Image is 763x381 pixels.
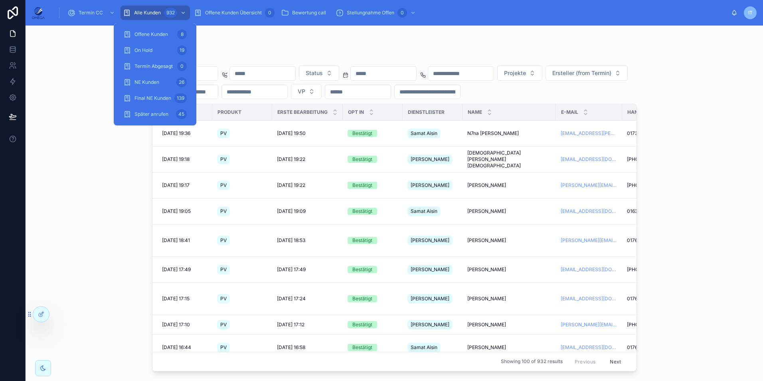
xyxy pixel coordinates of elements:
[174,93,187,103] div: 139
[333,6,420,20] a: Stellungnahme Offen0
[134,63,173,69] span: Termin Abgesagt
[561,321,617,328] a: [PERSON_NAME][EMAIL_ADDRESS][DOMAIN_NAME]
[627,237,660,244] span: 017661492792
[220,321,227,328] span: PV
[352,266,372,273] div: Bestätigt
[51,4,731,22] div: scrollable content
[561,266,617,273] a: [EMAIL_ADDRESS][DOMAIN_NAME]
[177,30,187,39] div: 8
[627,109,645,115] span: Handy
[352,182,372,189] div: Bestätigt
[561,296,617,302] a: [EMAIL_ADDRESS][DOMAIN_NAME]
[176,109,187,119] div: 45
[467,321,506,328] span: [PERSON_NAME]
[217,292,267,305] a: PV
[467,237,551,244] a: [PERSON_NAME]
[411,130,437,137] span: Samat Aisin
[407,341,458,354] a: Samat Aisin
[627,156,670,163] span: [PHONE_NUMBER]
[504,69,526,77] span: Projekte
[468,109,482,115] span: Name
[348,237,398,244] a: Bestätigt
[220,156,227,163] span: PV
[162,344,208,351] a: [DATE] 16:44
[627,237,677,244] a: 017661492792
[352,344,372,351] div: Bestätigt
[277,156,305,163] span: [DATE] 19:22
[277,344,305,351] span: [DATE] 16:58
[277,296,338,302] a: [DATE] 17:24
[407,263,458,276] a: [PERSON_NAME]
[217,318,267,331] a: PV
[220,182,227,189] span: PV
[217,205,267,218] a: PV
[467,344,506,351] span: [PERSON_NAME]
[134,10,161,16] span: Alle Kunden
[277,321,338,328] a: [DATE] 17:12
[561,237,617,244] a: [PERSON_NAME][EMAIL_ADDRESS][DOMAIN_NAME]
[467,182,506,189] span: [PERSON_NAME]
[561,208,617,214] a: [EMAIL_ADDRESS][DOMAIN_NAME]
[501,359,563,365] span: Showing 100 of 932 results
[497,65,542,81] button: Select Button
[627,130,656,137] span: 01736017164
[277,109,328,115] span: Erste Bearbeitung
[407,127,458,140] a: Samat Aisin
[162,208,208,214] a: [DATE] 19:05
[627,344,660,351] span: 017631056473
[164,8,177,18] div: 932
[408,109,445,115] span: Dienstleister
[176,77,187,87] div: 26
[352,208,372,215] div: Bestätigt
[177,46,187,55] div: 19
[162,156,208,163] a: [DATE] 19:18
[265,8,275,18] div: 0
[348,266,398,273] a: Bestätigt
[561,130,617,137] a: [EMAIL_ADDRESS][PERSON_NAME][DOMAIN_NAME]
[748,10,753,16] span: IT
[407,292,458,305] a: [PERSON_NAME]
[467,182,551,189] a: [PERSON_NAME]
[467,130,519,137] span: N7na [PERSON_NAME]
[561,344,617,351] a: [EMAIL_ADDRESS][DOMAIN_NAME]
[352,295,372,302] div: Bestätigt
[467,266,506,273] span: [PERSON_NAME]
[162,237,208,244] a: [DATE] 18:41
[162,208,191,214] span: [DATE] 19:05
[627,296,677,302] a: 017640595232
[119,43,192,58] a: On Hold19
[627,156,677,163] a: [PHONE_NUMBER]
[217,179,267,192] a: PV
[291,84,322,99] button: Select Button
[277,208,338,214] a: [DATE] 19:09
[627,182,670,189] span: [PHONE_NUMBER]
[467,237,506,244] span: [PERSON_NAME]
[411,237,449,244] span: [PERSON_NAME]
[352,130,372,137] div: Bestätigt
[347,10,394,16] span: Stellungnahme Offen
[467,150,551,169] span: [DEMOGRAPHIC_DATA][PERSON_NAME][DEMOGRAPHIC_DATA]
[217,234,267,247] a: PV
[411,296,449,302] span: [PERSON_NAME]
[407,318,458,331] a: [PERSON_NAME]
[561,156,617,163] a: [EMAIL_ADDRESS][DOMAIN_NAME]
[627,130,677,137] a: 01736017164
[134,47,152,54] span: On Hold
[162,266,191,273] span: [DATE] 17:49
[279,6,332,20] a: Bewertung call
[119,91,192,105] a: Final NE Kunden139
[220,130,227,137] span: PV
[627,321,677,328] a: [PHONE_NUMBER]
[162,130,190,137] span: [DATE] 19:36
[277,237,305,244] span: [DATE] 18:53
[277,182,338,189] a: [DATE] 19:22
[552,69,611,77] span: Ersteller (from Termin)
[352,237,372,244] div: Bestätigt
[119,75,192,89] a: NE Kunden26
[348,295,398,302] a: Bestätigt
[119,27,192,42] a: Offene Kunden8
